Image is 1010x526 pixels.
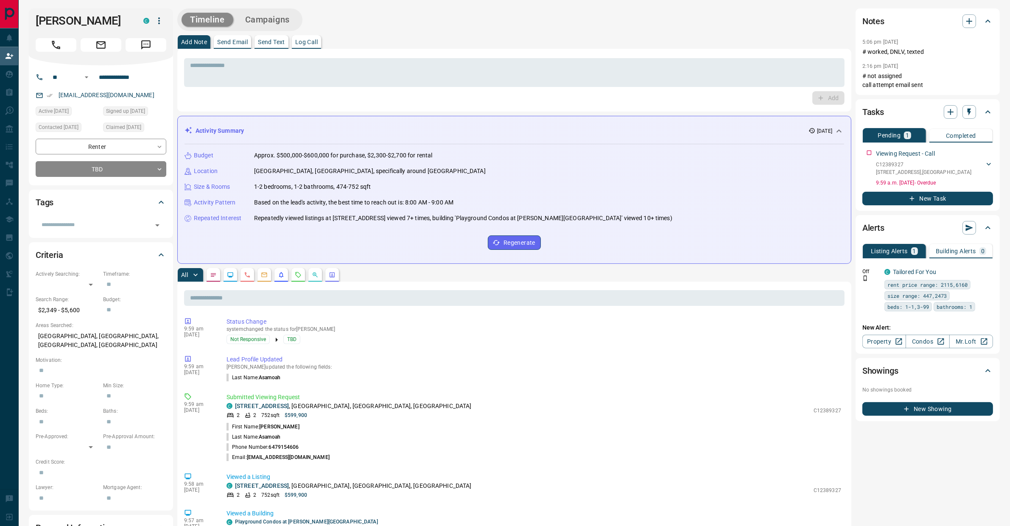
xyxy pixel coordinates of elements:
svg: Agent Actions [329,271,336,278]
p: Add Note [181,39,207,45]
p: [DATE] [184,407,214,413]
span: Contacted [DATE] [39,123,78,131]
div: Fri Oct 25 2024 [103,123,166,134]
p: system changed the status for [PERSON_NAME] [227,326,841,332]
h1: [PERSON_NAME] [36,14,131,28]
p: 1 [906,132,909,138]
div: condos.ca [227,403,232,409]
p: No showings booked [862,386,993,394]
span: TBD [287,335,297,344]
p: Based on the lead's activity, the best time to reach out is: 8:00 AM - 9:00 AM [254,198,453,207]
p: Last Name: [227,433,280,441]
h2: Showings [862,364,898,378]
p: Actively Searching: [36,270,99,278]
p: C12389327 [814,407,841,414]
h2: Notes [862,14,884,28]
p: New Alert: [862,323,993,332]
p: Repeated Interest [194,214,241,223]
p: Off [862,268,879,275]
div: Thu Nov 07 2024 [36,123,99,134]
div: Activity Summary[DATE] [185,123,844,139]
p: Submitted Viewing Request [227,393,841,402]
p: [PERSON_NAME] updated the following fields: [227,364,841,370]
p: 9:57 am [184,518,214,523]
a: Tailored For You [893,269,936,275]
p: Timeframe: [103,270,166,278]
div: condos.ca [227,483,232,489]
p: [STREET_ADDRESS] , [GEOGRAPHIC_DATA] [876,168,972,176]
p: 2:16 pm [DATE] [862,63,898,69]
div: Criteria [36,245,166,265]
p: [GEOGRAPHIC_DATA], [GEOGRAPHIC_DATA], [GEOGRAPHIC_DATA], [GEOGRAPHIC_DATA] [36,329,166,352]
div: Notes [862,11,993,31]
p: 2 [253,411,256,419]
p: Budget: [103,296,166,303]
p: Lead Profile Updated [227,355,841,364]
p: Baths: [103,407,166,415]
p: $599,900 [285,491,307,499]
button: Open [151,219,163,231]
span: Message [126,38,166,52]
span: Not Responsive [230,335,266,344]
div: Renter [36,139,166,154]
svg: Opportunities [312,271,319,278]
svg: Notes [210,271,217,278]
p: Min Size: [103,382,166,389]
p: 2 [237,411,240,419]
p: Building Alerts [936,248,976,254]
div: Showings [862,361,993,381]
p: 9:59 am [184,326,214,332]
div: Alerts [862,218,993,238]
p: 9:59 am [184,364,214,369]
div: condos.ca [143,18,149,24]
p: # worked, DNLV, texted [862,48,993,56]
p: Approx. $500,000-$600,000 for purchase, $2,300-$2,700 for rental [254,151,432,160]
button: Open [81,72,92,82]
p: , [GEOGRAPHIC_DATA], [GEOGRAPHIC_DATA], [GEOGRAPHIC_DATA] [235,481,472,490]
p: 9:59 am [184,401,214,407]
p: Repeatedly viewed listings at [STREET_ADDRESS] viewed 7+ times, building 'Playground Condos at [P... [254,214,672,223]
p: Credit Score: [36,458,166,466]
p: Email: [227,453,330,461]
p: All [181,272,188,278]
p: 0 [981,248,985,254]
p: Pre-Approval Amount: [103,433,166,440]
p: Log Call [295,39,318,45]
p: Viewed a Listing [227,473,841,481]
p: Pending [878,132,901,138]
div: C12389327[STREET_ADDRESS],[GEOGRAPHIC_DATA] [876,159,993,178]
p: [DATE] [817,127,832,135]
h2: Criteria [36,248,63,262]
p: [DATE] [184,369,214,375]
p: , [GEOGRAPHIC_DATA], [GEOGRAPHIC_DATA], [GEOGRAPHIC_DATA] [235,402,472,411]
p: Mortgage Agent: [103,484,166,491]
p: Phone Number: [227,443,299,451]
a: Property [862,335,906,348]
p: Budget [194,151,213,160]
p: Search Range: [36,296,99,303]
svg: Listing Alerts [278,271,285,278]
p: Viewed a Building [227,509,841,518]
div: condos.ca [227,519,232,525]
p: First Name: [227,423,299,431]
p: 752 sqft [261,411,280,419]
div: Tasks [862,102,993,122]
p: # not assigned call attempt email sent [862,72,993,90]
p: Activity Pattern [194,198,235,207]
svg: Calls [244,271,251,278]
span: [PERSON_NAME] [259,424,299,430]
a: [EMAIL_ADDRESS][DOMAIN_NAME] [59,92,154,98]
p: $2,349 - $5,600 [36,303,99,317]
p: C12389327 [876,161,972,168]
p: 1-2 bedrooms, 1-2 bathrooms, 474-752 sqft [254,182,371,191]
p: C12389327 [814,487,841,494]
p: Status Change [227,317,841,326]
p: Last Name : [227,374,280,381]
p: $599,900 [285,411,307,419]
div: Tags [36,192,166,213]
p: Send Email [217,39,248,45]
p: Areas Searched: [36,322,166,329]
p: 1 [913,248,916,254]
p: Completed [946,133,976,139]
p: Location [194,167,218,176]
